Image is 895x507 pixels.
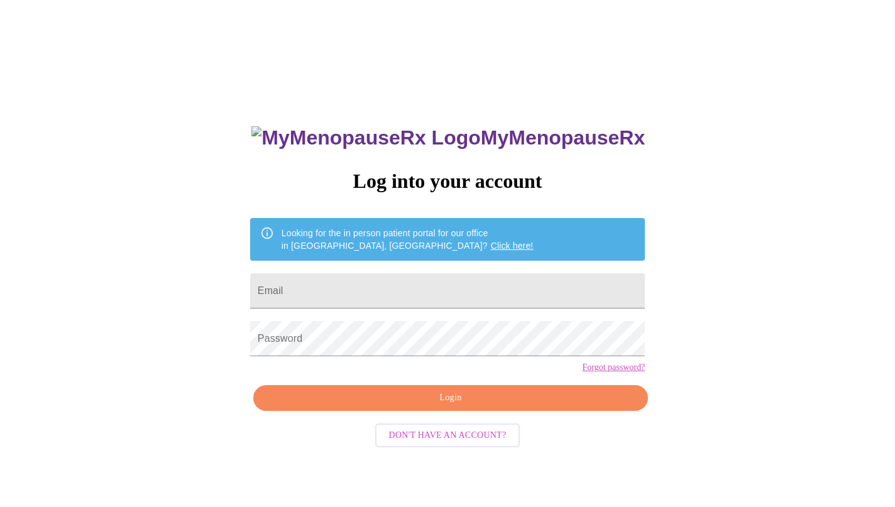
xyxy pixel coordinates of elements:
button: Don't have an account? [375,423,520,448]
a: Click here! [491,241,534,251]
a: Don't have an account? [372,429,524,440]
div: Looking for the in person patient portal for our office in [GEOGRAPHIC_DATA], [GEOGRAPHIC_DATA]? [282,222,534,257]
span: Login [268,390,634,406]
a: Forgot password? [582,363,645,373]
h3: MyMenopauseRx [251,126,645,150]
button: Login [253,385,648,411]
img: MyMenopauseRx Logo [251,126,480,150]
span: Don't have an account? [389,428,507,444]
h3: Log into your account [250,170,645,193]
